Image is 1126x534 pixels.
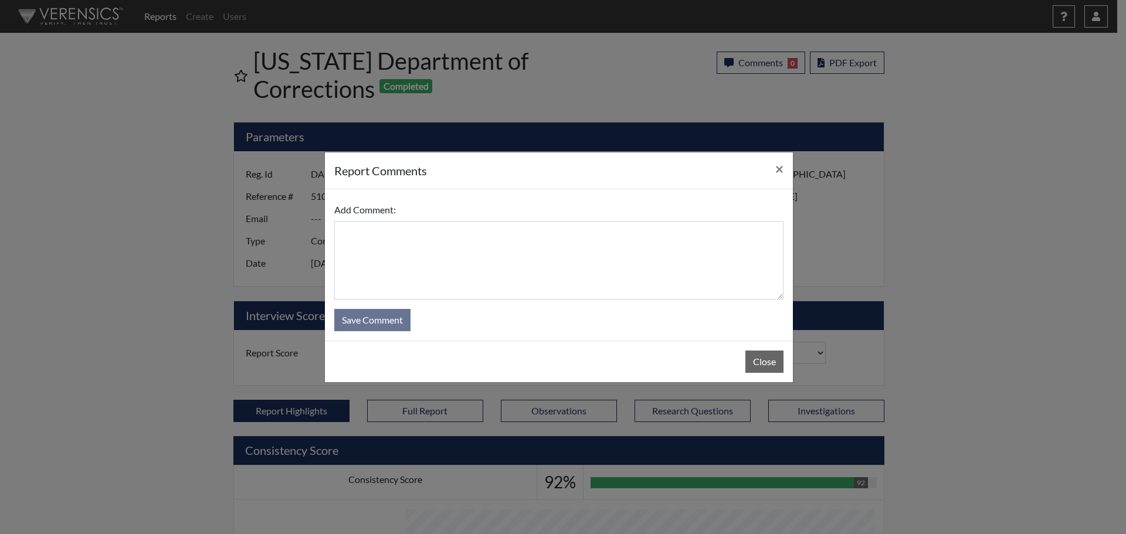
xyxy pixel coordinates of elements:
button: Close [766,152,793,185]
span: × [775,160,784,177]
button: Save Comment [334,309,411,331]
button: Close [745,351,784,373]
label: Add Comment: [334,199,396,221]
h5: report Comments [334,162,427,179]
